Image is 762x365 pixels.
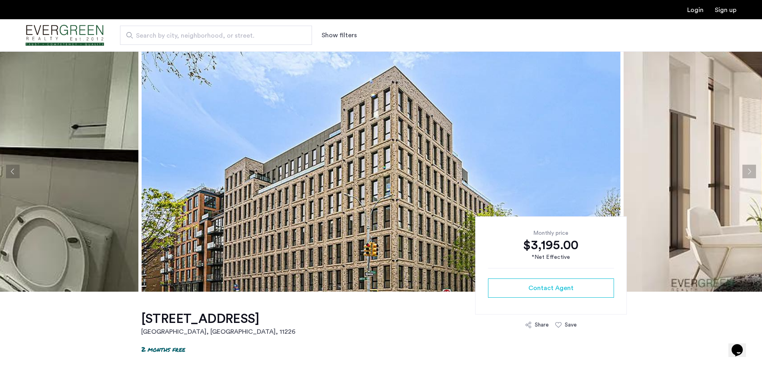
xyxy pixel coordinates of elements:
[528,283,574,293] span: Contact Agent
[141,311,296,327] h1: [STREET_ADDRESS]
[488,278,614,298] button: button
[26,20,104,50] img: logo
[535,321,549,329] div: Share
[565,321,577,329] div: Save
[141,345,185,354] p: 2 months free
[488,253,614,262] div: *Net Effective
[488,229,614,237] div: Monthly price
[687,7,704,13] a: Login
[141,327,296,337] h2: [GEOGRAPHIC_DATA], [GEOGRAPHIC_DATA] , 11226
[120,26,312,45] input: Apartment Search
[728,333,754,357] iframe: chat widget
[141,311,296,337] a: [STREET_ADDRESS][GEOGRAPHIC_DATA], [GEOGRAPHIC_DATA], 11226
[488,237,614,253] div: $3,195.00
[6,165,20,178] button: Previous apartment
[136,31,290,40] span: Search by city, neighborhood, or street.
[715,7,736,13] a: Registration
[142,51,620,292] img: apartment
[26,20,104,50] a: Cazamio Logo
[322,30,357,40] button: Show or hide filters
[742,165,756,178] button: Next apartment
